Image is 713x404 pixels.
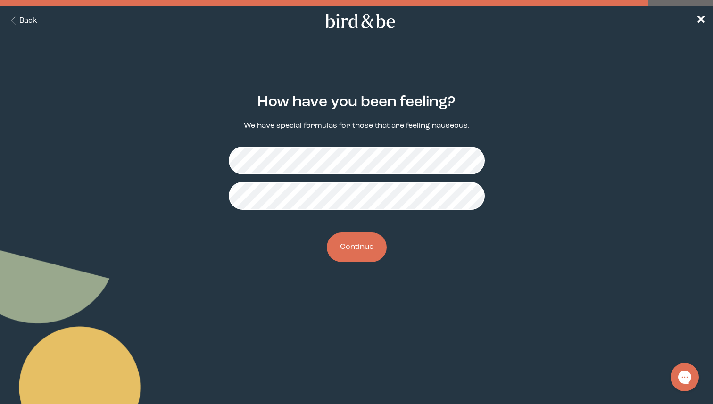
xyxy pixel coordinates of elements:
span: ✕ [696,15,705,26]
a: ✕ [696,13,705,29]
p: We have special formulas for those that are feeling nauseous. [244,121,470,132]
button: Back Button [8,16,37,26]
h2: How have you been feeling? [257,91,456,113]
iframe: Gorgias live chat messenger [666,360,704,395]
button: Continue [327,232,387,262]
